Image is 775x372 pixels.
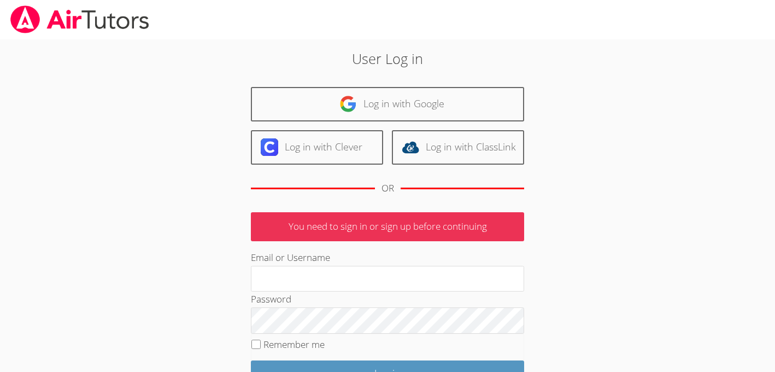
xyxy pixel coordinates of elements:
[251,212,524,241] p: You need to sign in or sign up before continuing
[251,130,383,165] a: Log in with Clever
[402,138,419,156] img: classlink-logo-d6bb404cc1216ec64c9a2012d9dc4662098be43eaf13dc465df04b49fa7ab582.svg
[381,181,394,196] div: OR
[339,95,357,113] img: google-logo-50288ca7cdecda66e5e0955fdab243c47b7ad437acaf1139b6f446037453330a.svg
[261,138,278,156] img: clever-logo-6eab21bc6e7a338710f1a6ff85c0baf02591cd810cc4098c63d3a4b26e2feb20.svg
[9,5,150,33] img: airtutors_banner-c4298cdbf04f3fff15de1276eac7730deb9818008684d7c2e4769d2f7ddbe033.png
[392,130,524,165] a: Log in with ClassLink
[251,87,524,121] a: Log in with Google
[178,48,597,69] h2: User Log in
[251,293,291,305] label: Password
[251,251,330,264] label: Email or Username
[263,338,325,351] label: Remember me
